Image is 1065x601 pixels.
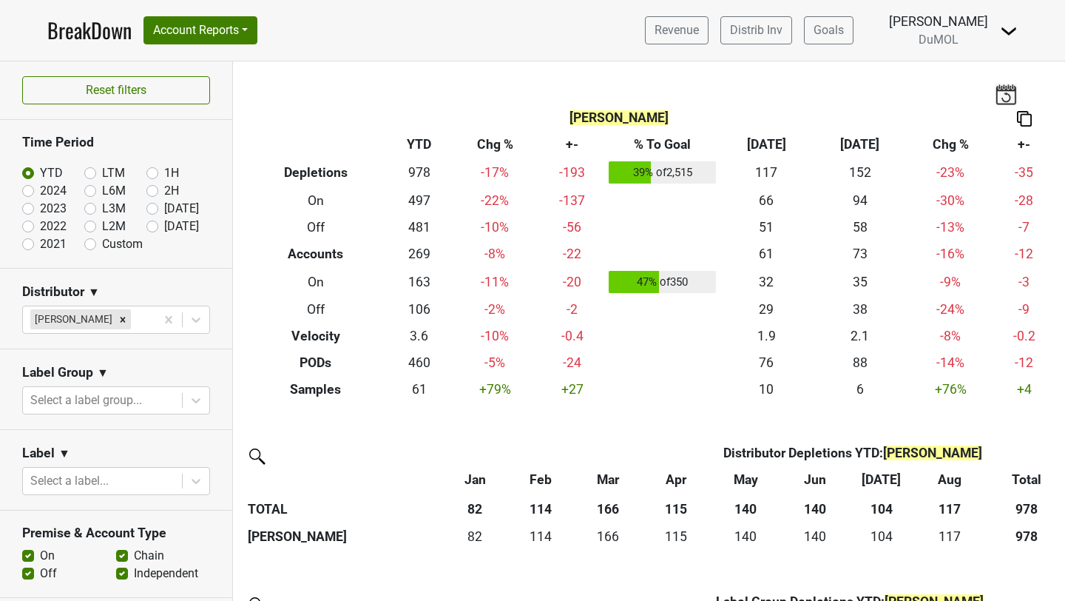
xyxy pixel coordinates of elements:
div: 140 [785,527,845,546]
label: Custom [102,235,143,253]
h3: Label [22,446,55,461]
td: 10 [720,376,814,403]
td: 61 [720,241,814,267]
td: -0.2 [995,323,1054,350]
label: L6M [102,182,126,200]
div: [PERSON_NAME] [30,309,115,329]
th: Off [244,214,388,241]
td: 152 [813,158,907,188]
th: &nbsp;: activate to sort column ascending [244,466,442,493]
th: Mar: activate to sort column ascending [574,466,643,493]
label: Chain [134,547,164,565]
span: DuMOL [919,33,958,47]
td: -8 % [451,241,539,267]
th: TOTAL [244,493,442,523]
label: 2022 [40,218,67,235]
td: -12 [995,241,1054,267]
label: Independent [134,565,198,582]
td: -12 [995,349,1054,376]
div: 166 [577,527,639,546]
td: -7 [995,214,1054,241]
td: 166.334 [574,523,643,552]
td: +76 % [907,376,995,403]
h3: Distributor [22,284,84,300]
td: -2 % [451,297,539,323]
td: -24 [538,349,605,376]
button: Reset filters [22,76,210,104]
label: 2023 [40,200,67,218]
th: YTD [388,132,451,158]
td: 117 [720,158,814,188]
th: Aug: activate to sort column ascending [914,466,984,493]
td: 163 [388,267,451,297]
th: +- [538,132,605,158]
div: 115 [646,527,706,546]
td: 61 [388,376,451,403]
img: Copy to clipboard [1017,111,1032,127]
div: 117 [918,527,981,546]
th: +- [995,132,1054,158]
td: 58 [813,214,907,241]
td: 76 [720,349,814,376]
td: -11 % [451,267,539,297]
th: 104 [848,493,914,523]
div: 114 [511,527,570,546]
td: -22 % [451,187,539,214]
td: -2 [538,297,605,323]
label: 1H [164,164,179,182]
td: -28 [995,187,1054,214]
td: 94 [813,187,907,214]
th: 117 [914,493,984,523]
td: 38 [813,297,907,323]
td: -8 % [907,323,995,350]
th: Samples [244,376,388,403]
td: 978 [388,158,451,188]
label: LTM [102,164,125,182]
th: On [244,187,388,214]
td: 3.6 [388,323,451,350]
th: [DATE] [813,132,907,158]
th: Chg % [451,132,539,158]
td: -0.4 [538,323,605,350]
td: 51 [720,214,814,241]
th: Off [244,297,388,323]
th: May: activate to sort column ascending [709,466,782,493]
span: [PERSON_NAME] [569,110,669,125]
label: 2021 [40,235,67,253]
th: 140 [782,493,848,523]
td: 269 [388,241,451,267]
th: Chg % [907,132,995,158]
span: ▼ [88,283,100,301]
label: On [40,547,55,565]
th: Jun: activate to sort column ascending [782,466,848,493]
th: [PERSON_NAME] [244,523,442,552]
div: 82 [446,527,504,546]
td: 104.167 [848,523,914,552]
td: -56 [538,214,605,241]
td: 114.666 [643,523,709,552]
label: YTD [40,164,63,182]
img: Dropdown Menu [1000,22,1018,40]
img: last_updated_date [995,84,1017,104]
td: 114.167 [507,523,573,552]
th: Accounts [244,241,388,267]
td: -10 % [451,214,539,241]
td: -35 [995,158,1054,188]
td: 497 [388,187,451,214]
td: -20 [538,267,605,297]
label: 2024 [40,182,67,200]
td: -14 % [907,349,995,376]
td: -30 % [907,187,995,214]
td: 88 [813,349,907,376]
td: -9 [995,297,1054,323]
a: BreakDown [47,15,132,46]
th: % To Goal [606,132,720,158]
td: 460 [388,349,451,376]
a: Revenue [645,16,709,44]
td: -22 [538,241,605,267]
label: Off [40,565,57,582]
td: 2.1 [813,323,907,350]
label: 2H [164,182,179,200]
span: ▼ [58,445,70,463]
td: 6 [813,376,907,403]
